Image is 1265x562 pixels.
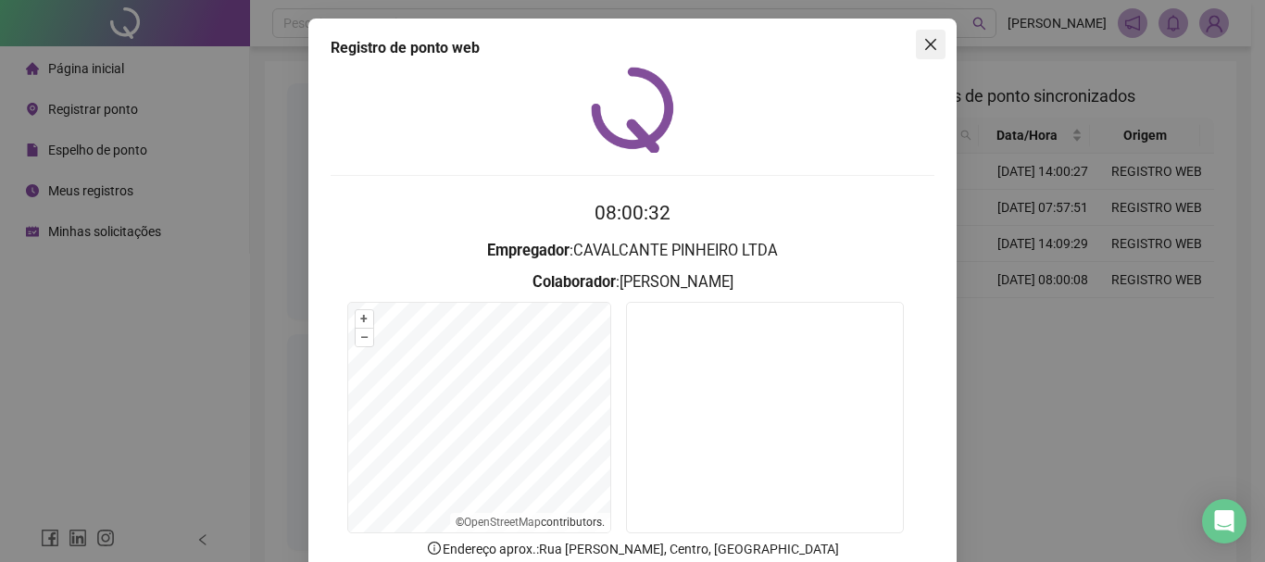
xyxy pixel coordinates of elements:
[331,37,934,59] div: Registro de ponto web
[331,539,934,559] p: Endereço aprox. : Rua [PERSON_NAME], Centro, [GEOGRAPHIC_DATA]
[923,37,938,52] span: close
[916,30,946,59] button: Close
[356,310,373,328] button: +
[464,516,541,529] a: OpenStreetMap
[456,516,605,529] li: © contributors.
[356,329,373,346] button: –
[331,270,934,294] h3: : [PERSON_NAME]
[487,242,570,259] strong: Empregador
[331,239,934,263] h3: : CAVALCANTE PINHEIRO LTDA
[426,540,443,556] span: info-circle
[532,273,616,291] strong: Colaborador
[1202,499,1246,543] div: Open Intercom Messenger
[595,202,670,224] time: 08:00:32
[591,67,674,153] img: QRPoint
